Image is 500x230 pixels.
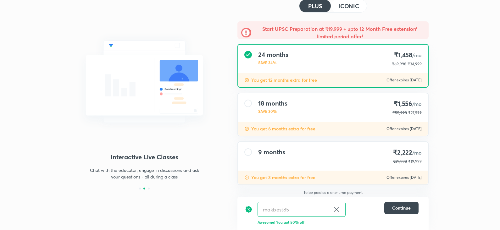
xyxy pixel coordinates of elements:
img: discount [244,175,249,180]
img: - [241,28,251,38]
input: Have a referral code? [258,202,330,217]
p: Offer expires [DATE] [386,126,422,131]
button: Continue [384,202,419,214]
h4: 9 months [258,148,285,156]
h4: Interactive Live Classes [71,152,217,162]
span: /mo [412,149,422,156]
span: ₹19,999 [408,159,422,164]
span: ₹34,999 [408,62,422,66]
h4: 24 months [258,51,288,58]
h4: PLUS [308,3,322,9]
p: You get 12 months extra for free [251,77,317,83]
p: Offer expires [DATE] [386,78,422,83]
img: discount [245,202,253,217]
p: To be paid as a one-time payment [232,190,434,195]
h4: ₹1,458 [392,51,422,59]
h4: 18 months [258,100,287,107]
span: Continue [392,205,411,211]
p: ₹55,998 [392,110,407,116]
p: Chat with the educator, engage in discussions and ask your questions - all during a class [90,167,199,180]
p: Offer expires [DATE] [386,175,422,180]
p: You get 3 months extra for free [251,174,315,181]
span: /mo [412,52,422,58]
img: discount [244,126,249,131]
p: SAVE 34% [258,60,288,65]
p: SAVE 30% [258,108,287,114]
p: You get 6 months extra for free [251,126,315,132]
p: ₹39,998 [393,159,407,164]
span: /mo [412,101,422,107]
span: ₹27,999 [408,110,422,115]
img: discount [244,78,249,83]
h4: ₹1,556 [392,100,422,108]
h4: ICONIC [338,3,359,9]
p: ₹69,998 [392,61,406,67]
h5: Start UPSC Preparation at ₹19,999 + upto 12 Month Free extension* limited period offer! [255,25,425,40]
h4: ₹2,222 [393,148,422,157]
p: Awesome! You got 50% off [258,219,419,225]
img: chat_with_educator_6cb3c64761.svg [71,27,217,136]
